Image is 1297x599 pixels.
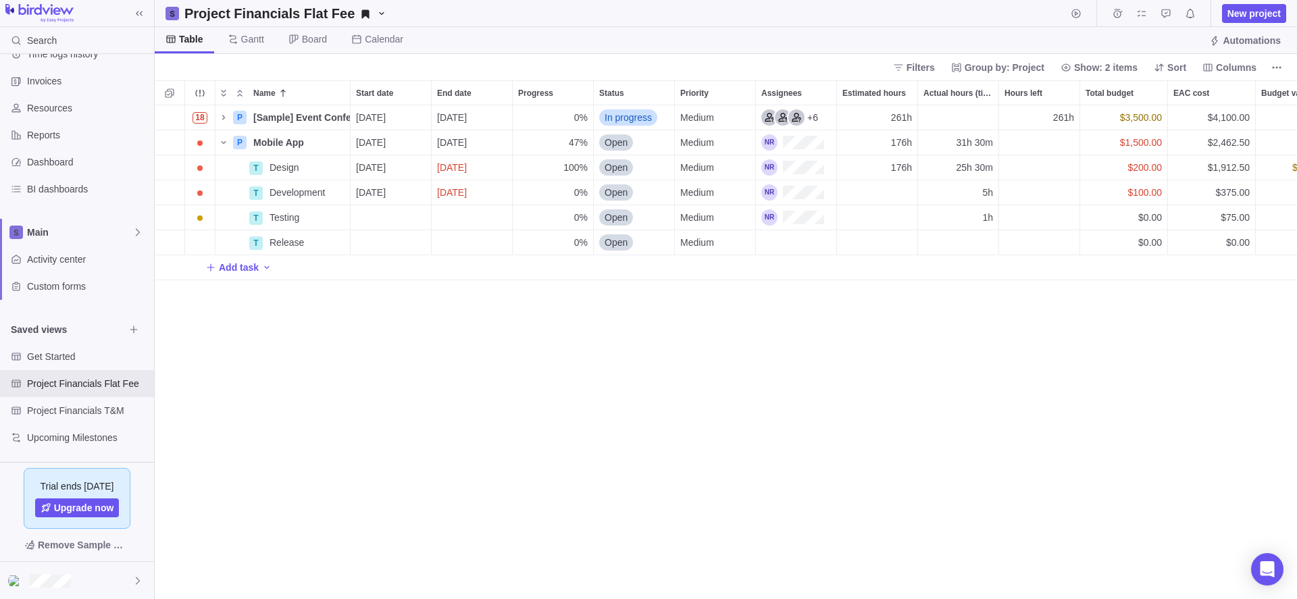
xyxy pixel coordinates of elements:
div: $200.00 [1080,155,1167,180]
div: highlight [432,155,512,180]
div: 176h [837,155,917,180]
span: $0.00 [1138,236,1162,249]
span: Group by: Project [965,61,1044,74]
div: Total budget [1080,205,1168,230]
div: Status [594,81,674,105]
span: [DATE] [437,186,467,199]
div: 31h 30m [918,130,998,155]
div: Total budget [1080,81,1167,105]
div: Total budget [1080,230,1168,255]
div: 0% [513,205,593,230]
span: Upcoming Milestones [27,431,149,444]
span: Custom forms [27,280,149,293]
span: $0.00 [1138,211,1162,224]
div: Name [215,180,351,205]
div: T [249,186,263,200]
div: Estimated hours [837,180,918,205]
div: 5h [918,180,998,205]
div: Open [594,180,674,205]
div: Assignees [756,230,837,255]
div: $1,500.00 [1080,130,1167,155]
span: 31h 30m [957,136,993,149]
span: Project Financials Flat Fee [27,377,149,390]
div: EAC cost [1168,230,1256,255]
span: Total budget [1086,86,1134,100]
div: Total budget [1080,130,1168,155]
span: Invoices [27,74,149,88]
div: $375.00 [1168,180,1255,205]
span: Main [27,226,132,239]
div: Actual hours (timelogs) [918,105,999,130]
span: Upgrade now [54,501,114,515]
span: Collapse [232,84,248,103]
div: Priority [675,130,756,155]
div: $1,912.50 [1168,155,1255,180]
span: $0.00 [1226,236,1250,249]
div: Priority [675,81,755,105]
div: Estimated hours [837,81,917,105]
span: $375.00 [1215,186,1250,199]
div: End date [432,105,513,130]
div: Start date [351,180,432,205]
span: Gantt [241,32,264,46]
div: Start date [351,155,432,180]
span: Resources [27,101,149,115]
div: Actual hours (timelogs) [918,155,999,180]
div: End date [432,230,513,255]
span: Testing [270,211,299,224]
span: 0% [574,186,588,199]
div: Trouble indication [185,205,215,230]
div: Open [594,155,674,180]
span: 0% [574,111,588,124]
div: $0.00 [1080,230,1167,255]
div: $4,100.00 [1168,105,1255,130]
div: Priority [675,105,756,130]
div: End date [432,155,513,180]
span: 176h [891,161,912,174]
span: [DATE] [437,136,467,149]
span: Priority [680,86,709,100]
a: Time logs [1108,10,1127,21]
span: Assignees [761,86,802,100]
div: Start date [351,205,432,230]
span: Group by: Project [946,58,1050,77]
span: Add activity [261,258,272,277]
div: Total budget [1080,180,1168,205]
span: Medium [680,211,714,224]
span: EAC cost [1173,86,1209,100]
span: $200.00 [1127,161,1162,174]
div: Total budget [1080,105,1168,130]
span: Trial ends [DATE] [41,479,114,493]
div: $100.00 [1080,180,1167,205]
a: My assignments [1132,10,1151,21]
div: Hours left [999,81,1079,105]
span: Remove Sample Data [11,534,143,556]
a: Upgrade now [35,498,120,517]
span: 176h [891,136,912,149]
span: Columns [1197,58,1262,77]
div: Actual hours (timelogs) [918,130,999,155]
span: Time logs history [27,47,149,61]
div: Estimated hours [837,230,918,255]
span: Project Financials T&M [27,404,149,417]
div: Actual hours (timelogs) [918,205,999,230]
span: Medium [680,161,714,174]
span: [DATE] [437,161,467,174]
div: Nova Roy [761,209,778,226]
span: Hours left [1004,86,1042,100]
div: Progress [513,81,593,105]
div: Name [215,230,351,255]
div: Release [264,230,350,255]
div: Assignees [756,155,837,180]
div: Estimated hours [837,105,918,130]
div: Hours left [999,105,1080,130]
span: [DATE] [356,161,386,174]
div: Event Manager [761,109,778,126]
div: Progress [513,230,594,255]
div: Start date [351,130,432,155]
div: Assignees [756,180,837,205]
div: Priority [675,205,756,230]
div: Name [215,205,351,230]
span: In progress [605,111,652,124]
